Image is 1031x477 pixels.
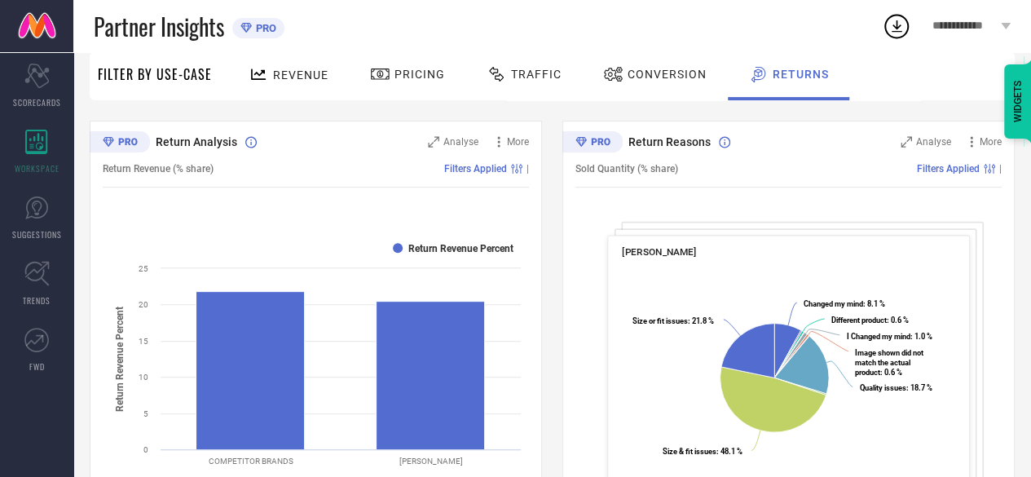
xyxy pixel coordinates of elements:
span: Sold Quantity (% share) [575,163,678,174]
text: : 18.7 % [860,383,932,392]
span: Returns [773,68,829,81]
span: Traffic [511,68,562,81]
text: : 48.1 % [662,447,742,456]
text: : 0.6 % [855,348,923,377]
span: TRENDS [23,294,51,307]
span: Conversion [628,68,707,81]
span: Analyse [443,136,478,148]
tspan: Different product [831,316,887,325]
span: SUGGESTIONS [12,228,62,241]
text: 0 [143,445,148,454]
span: Filter By Use-Case [98,64,212,84]
span: Filters Applied [917,163,980,174]
span: PRO [252,22,276,34]
text: : 21.8 % [632,316,714,325]
div: Premium [562,131,623,156]
text: : 8.1 % [804,299,885,308]
tspan: Quality issues [860,383,906,392]
span: SCORECARDS [13,96,61,108]
span: Filters Applied [444,163,507,174]
span: Return Reasons [628,135,711,148]
tspan: Size or fit issues [632,316,688,325]
span: Partner Insights [94,10,224,43]
span: More [980,136,1002,148]
text: 10 [139,373,148,382]
span: [PERSON_NAME] [622,246,696,258]
svg: Zoom [428,136,439,148]
span: | [999,163,1002,174]
text: 25 [139,264,148,273]
span: FWD [29,360,45,373]
svg: Zoom [901,136,912,148]
span: | [527,163,529,174]
text: COMPETITOR BRANDS [209,457,293,466]
span: More [507,136,529,148]
tspan: Image shown did not match the actual product [855,348,923,377]
tspan: Changed my mind [804,299,863,308]
span: Pricing [394,68,445,81]
span: Analyse [916,136,951,148]
text: 5 [143,409,148,418]
text: 20 [139,300,148,309]
text: 15 [139,337,148,346]
tspan: I Changed my mind [846,332,910,341]
tspan: Size & fit issues [662,447,716,456]
text: Return Revenue Percent [408,243,513,254]
span: WORKSPACE [15,162,59,174]
span: Revenue [273,68,328,82]
span: Return Revenue (% share) [103,163,214,174]
div: Open download list [882,11,911,41]
div: Premium [90,131,150,156]
text: [PERSON_NAME] [399,457,463,466]
text: : 1.0 % [846,332,932,341]
tspan: Return Revenue Percent [114,306,126,411]
text: : 0.6 % [831,316,909,325]
span: Return Analysis [156,135,237,148]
